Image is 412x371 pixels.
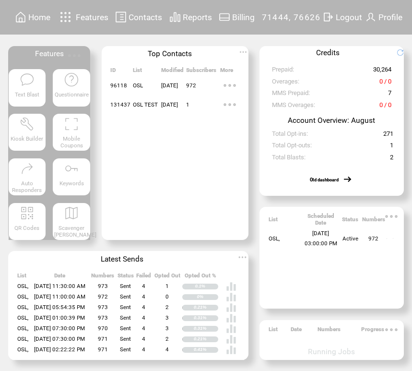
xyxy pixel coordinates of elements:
a: QR Codes [9,203,46,240]
img: contacts.svg [115,11,127,23]
span: Failed [136,272,151,281]
span: [DATE] [161,82,178,89]
span: 96118 [110,82,127,89]
span: Progress [361,326,384,335]
span: [DATE] 05:54:35 PM [34,304,85,311]
span: [DATE] 07:30:00 PM [34,335,85,342]
img: keywords.svg [64,161,79,176]
img: scavenger.svg [64,205,79,221]
span: 0 [165,293,169,300]
span: List [133,67,142,76]
img: creidtcard.svg [219,11,230,23]
span: Sent [120,293,131,300]
span: 970 [98,325,108,332]
a: Old dashboard [310,177,339,182]
span: Opted Out [154,272,180,281]
span: 4 [142,293,145,300]
span: Logout [336,12,362,22]
span: Total Opt-outs: [272,142,312,151]
span: List [269,216,278,225]
img: home.svg [15,11,26,23]
span: Numbers [318,326,341,335]
span: Features [76,12,108,22]
a: Auto Responders [9,158,46,195]
span: Status [342,216,358,225]
a: Contacts [114,10,164,24]
img: exit.svg [322,11,334,23]
span: [DATE] 02:22:22 PM [34,346,85,353]
span: 4 [142,283,145,289]
span: List [269,326,278,335]
span: OSL [133,82,143,89]
span: [DATE] 11:00:00 AM [34,293,85,300]
span: 971 [98,335,108,342]
img: poll%20-%20white.svg [226,334,236,345]
span: 973 [98,314,108,321]
span: ID [110,67,116,76]
span: 972 [368,235,378,242]
span: Scheduled Date [307,213,334,228]
span: [DATE] 01:00:39 PM [34,314,85,321]
a: Home [13,10,52,24]
a: Scavenger [PERSON_NAME] [53,203,90,240]
span: 4 [142,335,145,342]
span: 973 [98,283,108,289]
a: Billing [217,10,256,24]
span: Total Opt-ins: [272,130,308,140]
span: [DATE] [161,101,178,108]
span: OSL, [17,283,28,289]
span: Opted Out % [185,272,216,281]
a: Kiosk Builder [9,114,46,151]
span: 0 / 0 [379,78,391,87]
img: edit.svg [393,238,393,239]
span: MMS Overages: [272,101,315,111]
a: Features [56,8,110,26]
span: Sent [120,346,131,353]
img: poll%20-%20white.svg [226,345,236,355]
span: 1 [186,101,189,108]
span: Questionnaire [55,91,89,98]
span: More [220,67,233,76]
span: Active [342,235,358,242]
a: Profile [364,10,404,24]
img: poll%20-%20white.svg [226,323,236,334]
img: poll%20-%20white.svg [226,302,236,313]
span: QR Codes [14,225,39,231]
span: 4 [165,346,169,353]
span: 2 [165,335,169,342]
span: OSL, [17,346,28,353]
span: MMS Prepaid: [272,89,310,99]
span: 0 / 0 [379,101,391,111]
span: Contacts [129,12,162,22]
span: OSL, [17,304,28,311]
img: qr.svg [20,205,35,221]
span: 973 [98,304,108,311]
span: Status [118,272,134,281]
span: Modified [161,67,184,76]
span: Kiosk Builder [11,135,43,142]
span: 4 [142,346,145,353]
img: ellypsis.svg [382,207,401,226]
span: Billing [232,12,255,22]
span: OSL, [269,235,280,242]
span: Profile [378,12,402,22]
span: Date [54,272,65,281]
span: 4 [142,304,145,311]
img: poll%20-%20white.svg [226,313,236,323]
img: tool%201.svg [20,117,35,132]
img: chart.svg [169,11,181,23]
img: poll%20-%20white.svg [226,281,236,292]
span: Sent [120,304,131,311]
span: OSL TEST [133,101,158,108]
span: Sent [120,325,131,332]
div: 0.31% [194,326,218,332]
span: OSL, [17,293,28,300]
span: 30,264 [373,66,391,75]
div: 0.41% [194,347,218,353]
div: 0.31% [194,315,218,321]
span: 3 [165,314,169,321]
div: 0.21% [194,305,218,311]
a: Logout [321,10,364,24]
img: ellypsis.svg [220,95,239,114]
